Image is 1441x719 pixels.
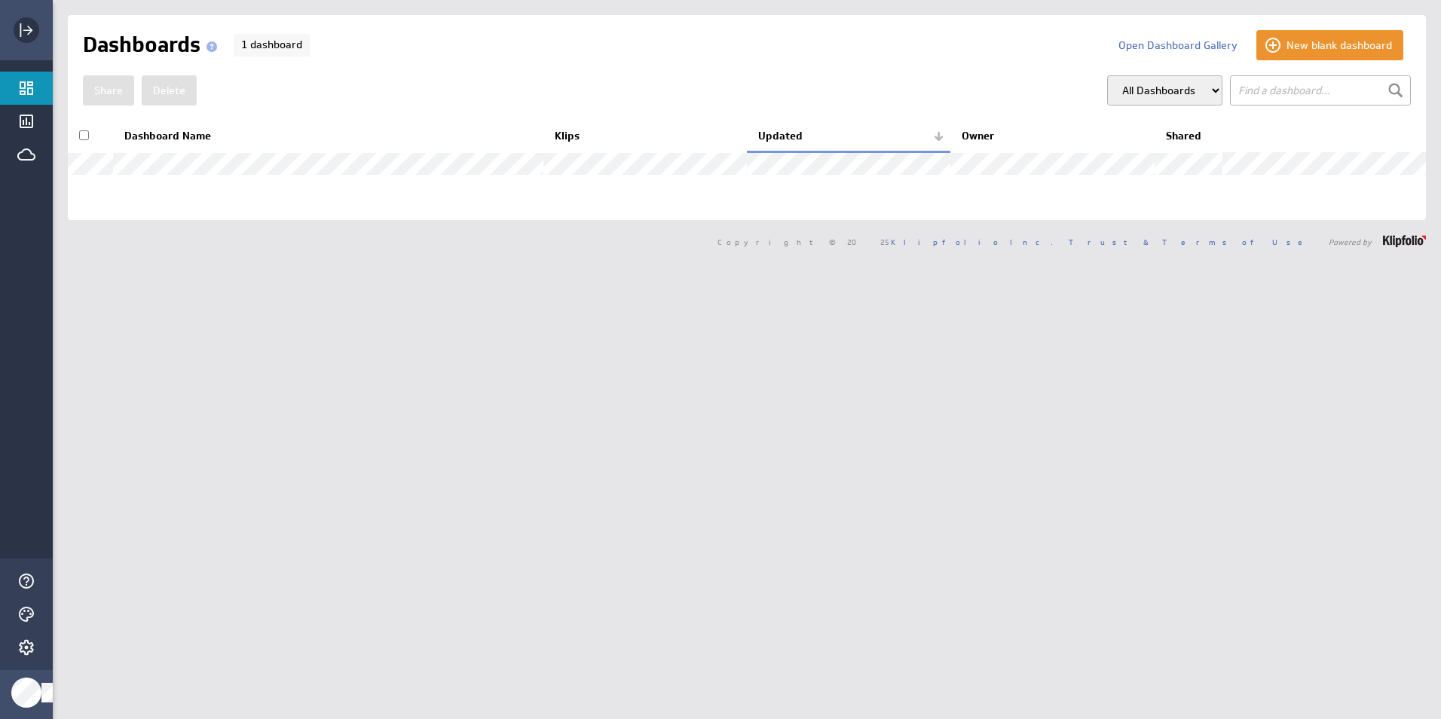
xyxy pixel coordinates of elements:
a: Klipfolio Inc. [891,237,1053,247]
button: Share [83,75,134,106]
img: logo-footer.png [1383,235,1426,247]
a: Trust & Terms of Use [1069,237,1313,247]
button: Open Dashboard Gallery [1107,30,1249,60]
div: Help [14,568,39,594]
svg: Account and settings [17,638,35,656]
button: Delete [142,75,197,106]
svg: Themes [17,605,35,623]
th: Klips [543,121,747,152]
h1: Dashboards [83,30,223,60]
th: Updated [747,121,950,152]
th: Shared [1155,121,1222,152]
div: Expand [14,17,39,43]
span: Copyright © 2025 [717,238,1053,246]
button: New blank dashboard [1256,30,1403,60]
span: Powered by [1329,238,1372,246]
th: Owner [950,121,1154,152]
p: 1 dashboard [234,34,310,57]
div: Account and settings [14,635,39,660]
th: Dashboard Name [113,121,543,152]
input: Find a dashboard... [1230,75,1411,106]
div: Themes [14,601,39,627]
